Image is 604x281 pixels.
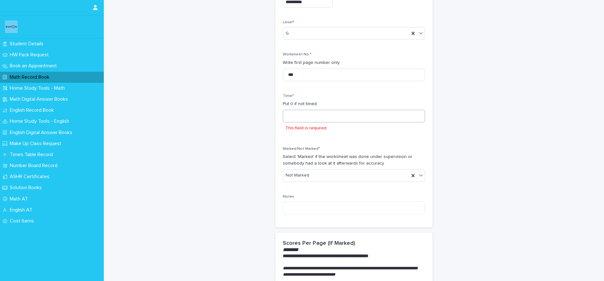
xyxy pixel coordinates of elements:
[283,94,294,98] span: Time
[7,185,47,191] p: Solution Books
[7,107,59,113] p: English Record Book
[7,74,54,80] p: Math Record Book
[7,85,70,91] p: Home Study Tools - Math
[283,147,320,151] span: Marked/Not Marked
[7,41,48,47] p: Student Details
[7,130,77,136] p: English Digital Answer Books
[286,30,289,37] span: G
[5,20,18,33] img: o6XkwfS7S2qhyeB9lxyF
[283,20,294,24] span: Level
[7,218,39,224] p: Cost Items
[283,195,294,199] span: Notes
[283,101,425,107] p: Put 0 if not timed
[283,240,355,247] h2: Scores Per Page (If Marked)
[7,207,37,213] p: English AT
[283,59,425,66] p: Write first page number only
[7,63,62,69] p: Book an Appointment
[7,141,66,147] p: Make Up Class Request
[7,163,63,169] p: Number Board Record
[7,118,74,124] p: Home Study Tools - English
[7,52,54,58] p: HW Pack Request
[7,174,54,180] p: ASHR Certificates
[286,172,309,179] span: Not Marked
[283,53,311,56] span: Worksheet No.
[7,96,73,102] p: Math Digital Answer Books
[285,125,327,132] p: This field is required
[7,196,33,202] p: Math AT
[7,152,58,158] p: Times Table Record
[283,154,425,167] p: Select 'Marked' if the worksheet was done under supervision or somebody had a look at it afterwar...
